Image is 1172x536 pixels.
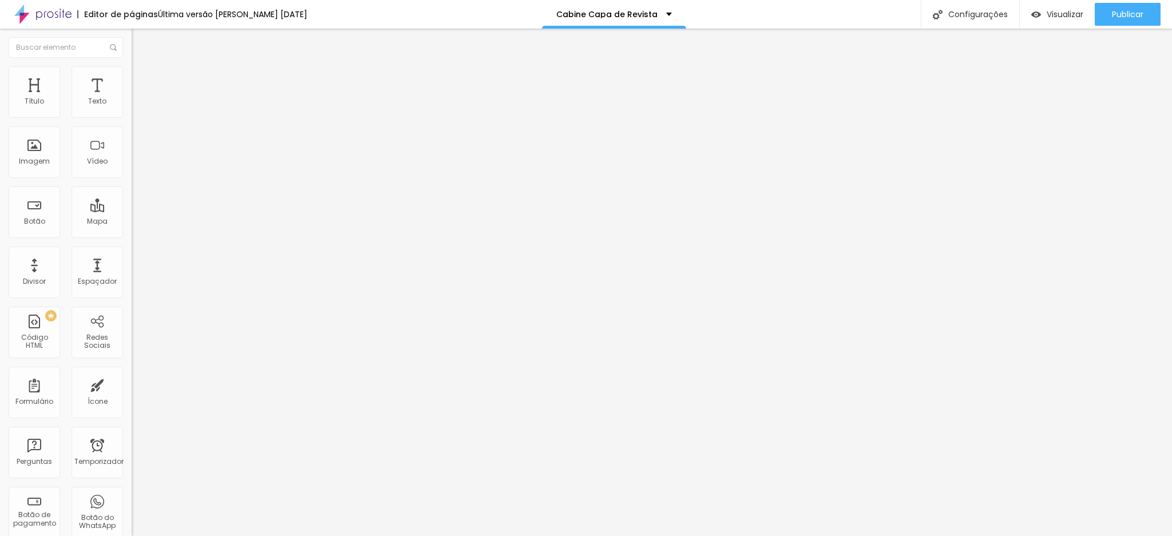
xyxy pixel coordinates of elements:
img: Ícone [110,44,117,51]
img: Ícone [933,10,943,19]
font: Visualizar [1047,9,1083,20]
button: Publicar [1095,3,1161,26]
font: Última versão [PERSON_NAME] [DATE] [158,9,307,20]
font: Redes Sociais [84,332,110,350]
iframe: Editor [132,29,1172,536]
font: Código HTML [21,332,48,350]
font: Botão de pagamento [13,510,56,527]
img: view-1.svg [1031,10,1041,19]
font: Cabine Capa de Revista [556,9,658,20]
button: Visualizar [1020,3,1095,26]
font: Vídeo [87,156,108,166]
font: Divisor [23,276,46,286]
font: Texto [88,96,106,106]
font: Título [25,96,44,106]
font: Botão do WhatsApp [79,513,116,530]
font: Ícone [88,396,108,406]
font: Configurações [948,9,1008,20]
font: Publicar [1112,9,1143,20]
font: Formulário [15,396,53,406]
font: Editor de páginas [84,9,158,20]
font: Botão [24,216,45,226]
font: Temporizador [74,456,124,466]
font: Imagem [19,156,50,166]
font: Perguntas [17,456,52,466]
font: Mapa [87,216,108,226]
input: Buscar elemento [9,37,123,58]
font: Espaçador [78,276,117,286]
